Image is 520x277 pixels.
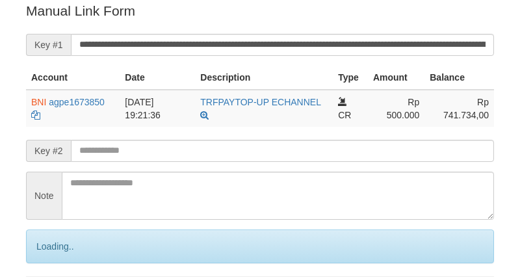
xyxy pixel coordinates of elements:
[31,110,40,120] a: Copy agpe1673850 to clipboard
[26,230,494,263] div: Loading..
[26,34,71,56] span: Key #1
[368,66,424,90] th: Amount
[424,90,494,127] td: Rp 741.734,00
[368,90,424,127] td: Rp 500.000
[120,66,195,90] th: Date
[424,66,494,90] th: Balance
[26,1,494,20] p: Manual Link Form
[195,66,333,90] th: Description
[26,172,62,220] span: Note
[26,140,71,162] span: Key #2
[333,66,368,90] th: Type
[120,90,195,127] td: [DATE] 19:21:36
[49,97,105,107] a: agpe1673850
[200,97,320,107] a: TRFPAYTOP-UP ECHANNEL
[31,97,46,107] span: BNI
[338,110,351,120] span: CR
[26,66,120,90] th: Account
